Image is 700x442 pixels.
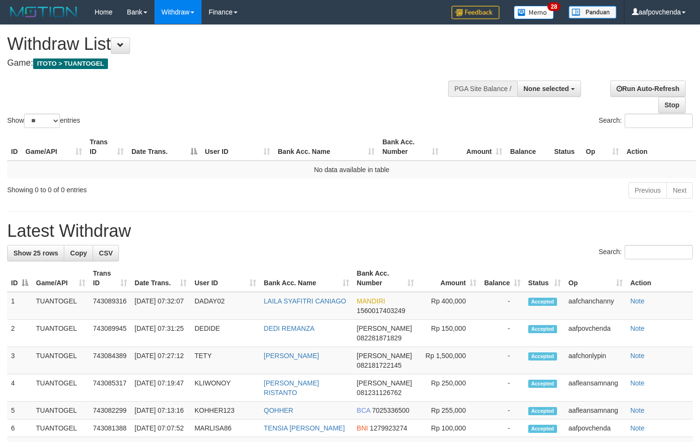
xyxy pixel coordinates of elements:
[357,389,402,396] span: Copy 081231126762 to clipboard
[32,320,89,347] td: TUANTOGEL
[64,245,93,261] a: Copy
[630,297,645,305] a: Note
[379,133,442,161] th: Bank Acc. Number: activate to sort column ascending
[190,265,260,292] th: User ID: activate to sort column ascending
[418,402,480,419] td: Rp 255,000
[32,419,89,437] td: TUANTOGEL
[610,81,686,97] a: Run Auto-Refresh
[22,133,86,161] th: Game/API: activate to sort column ascending
[528,407,557,415] span: Accepted
[357,325,412,332] span: [PERSON_NAME]
[357,379,412,387] span: [PERSON_NAME]
[264,379,319,396] a: [PERSON_NAME] RISTANTO
[357,297,385,305] span: MANDIRI
[480,374,524,402] td: -
[418,347,480,374] td: Rp 1,500,000
[7,374,32,402] td: 4
[264,297,346,305] a: LAILA SYAFITRI CANIAGO
[260,265,353,292] th: Bank Acc. Name: activate to sort column ascending
[565,419,627,437] td: aafpovchenda
[274,133,379,161] th: Bank Acc. Name: activate to sort column ascending
[131,419,191,437] td: [DATE] 07:07:52
[89,402,131,419] td: 743082299
[190,347,260,374] td: TETY
[131,402,191,419] td: [DATE] 07:13:16
[264,352,319,360] a: [PERSON_NAME]
[89,419,131,437] td: 743081388
[625,114,693,128] input: Search:
[528,380,557,388] span: Accepted
[658,97,686,113] a: Stop
[565,347,627,374] td: aafchonlypin
[99,249,113,257] span: CSV
[190,402,260,419] td: KOHHER123
[666,182,693,198] a: Next
[480,320,524,347] td: -
[357,307,405,314] span: Copy 1560017403249 to clipboard
[7,320,32,347] td: 2
[524,265,565,292] th: Status: activate to sort column ascending
[7,265,32,292] th: ID: activate to sort column descending
[7,35,457,54] h1: Withdraw List
[89,320,131,347] td: 743089945
[264,424,345,432] a: TENSIA [PERSON_NAME]
[86,133,128,161] th: Trans ID: activate to sort column ascending
[480,419,524,437] td: -
[7,292,32,320] td: 1
[7,5,80,19] img: MOTION_logo.png
[599,245,693,259] label: Search:
[630,325,645,332] a: Note
[7,58,457,68] h4: Game:
[630,407,645,414] a: Note
[528,325,557,333] span: Accepted
[7,419,32,437] td: 6
[131,265,191,292] th: Date Trans.: activate to sort column ascending
[630,424,645,432] a: Note
[565,374,627,402] td: aafleansamnang
[372,407,410,414] span: Copy 7025336500 to clipboard
[32,292,89,320] td: TUANTOGEL
[547,2,560,11] span: 28
[418,292,480,320] td: Rp 400,000
[480,265,524,292] th: Balance: activate to sort column ascending
[418,265,480,292] th: Amount: activate to sort column ascending
[565,292,627,320] td: aafchanchanny
[93,245,119,261] a: CSV
[528,298,557,306] span: Accepted
[190,292,260,320] td: DADAY02
[13,249,58,257] span: Show 25 rows
[357,352,412,360] span: [PERSON_NAME]
[357,361,402,369] span: Copy 082181722145 to clipboard
[7,161,696,178] td: No data available in table
[131,347,191,374] td: [DATE] 07:27:12
[89,374,131,402] td: 743085317
[264,325,315,332] a: DEDI REMANZA
[357,407,370,414] span: BCA
[89,292,131,320] td: 743089316
[7,245,64,261] a: Show 25 rows
[630,352,645,360] a: Note
[442,133,506,161] th: Amount: activate to sort column ascending
[528,425,557,433] span: Accepted
[517,81,581,97] button: None selected
[582,133,623,161] th: Op: activate to sort column ascending
[190,320,260,347] td: DEDIDE
[627,265,693,292] th: Action
[569,6,617,19] img: panduan.png
[32,402,89,419] td: TUANTOGEL
[70,249,87,257] span: Copy
[190,419,260,437] td: MARLISA86
[131,292,191,320] td: [DATE] 07:32:07
[480,292,524,320] td: -
[353,265,418,292] th: Bank Acc. Number: activate to sort column ascending
[480,347,524,374] td: -
[32,265,89,292] th: Game/API: activate to sort column ascending
[24,114,60,128] select: Showentries
[7,133,22,161] th: ID
[89,347,131,374] td: 743084389
[565,320,627,347] td: aafpovchenda
[201,133,274,161] th: User ID: activate to sort column ascending
[514,6,554,19] img: Button%20Memo.svg
[565,265,627,292] th: Op: activate to sort column ascending
[89,265,131,292] th: Trans ID: activate to sort column ascending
